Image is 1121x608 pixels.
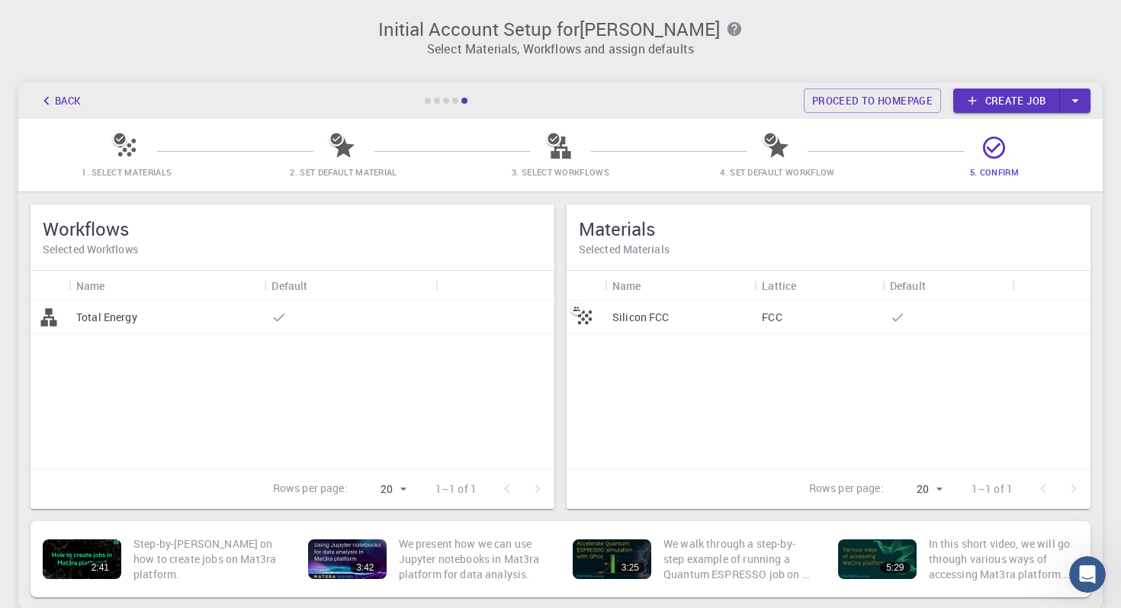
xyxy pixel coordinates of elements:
[890,478,947,500] div: 20
[579,217,1078,241] h5: Materials
[804,88,941,113] a: Proceed to homepage
[273,481,348,498] p: Rows per page:
[76,271,105,301] div: Name
[105,273,130,298] button: Sort
[69,271,264,301] div: Name
[399,536,549,582] p: We present how we can use Jupyter notebooks in Mat3ra platform for data analysis.
[612,271,641,301] div: Name
[615,562,645,573] div: 3:25
[579,241,1078,258] h6: Selected Materials
[926,273,950,298] button: Sort
[271,271,307,301] div: Default
[809,481,884,498] p: Rows per page:
[43,241,542,258] h6: Selected Workflows
[762,310,782,325] p: FCC
[641,273,666,298] button: Sort
[32,11,86,24] span: Soporte
[31,271,69,301] div: Icon
[308,273,332,298] button: Sort
[1069,556,1106,593] iframe: Intercom live chat
[76,310,137,325] p: Total Energy
[929,536,1079,582] p: In this short video, we will go through various ways of accessing Mat3ra platform. There are thre...
[302,527,555,591] a: 3:42We present how we can use Jupyter notebooks in Mat3ra platform for data analysis.
[890,271,926,301] div: Default
[290,166,397,178] span: 2. Set Default Material
[567,527,820,591] a: 3:25We walk through a step-by-step example of running a Quantum ESPRESSO job on a GPU enabled nod...
[762,271,796,301] div: Lattice
[37,527,290,591] a: 2:41Step-by-[PERSON_NAME] on how to create jobs on Mat3ra platform.
[85,562,115,573] div: 2:41
[880,562,910,573] div: 5:29
[720,166,834,178] span: 4. Set Default Workflow
[43,217,542,241] h5: Workflows
[972,481,1013,497] p: 1–1 of 1
[832,527,1085,591] a: 5:29In this short video, we will go through various ways of accessing Mat3ra platform. There are ...
[953,88,1060,113] a: Create job
[796,273,821,298] button: Sort
[350,562,380,573] div: 3:42
[612,310,670,325] p: Silicon FCC
[605,271,754,301] div: Name
[133,536,284,582] p: Step-by-[PERSON_NAME] on how to create jobs on Mat3ra platform.
[82,166,172,178] span: 1. Select Materials
[31,88,88,113] button: Back
[354,478,411,500] div: 20
[970,166,1019,178] span: 5. Confirm
[27,40,1094,58] p: Select Materials, Workflows and assign defaults
[435,481,477,497] p: 1–1 of 1
[882,271,1013,301] div: Default
[567,271,605,301] div: Icon
[512,166,609,178] span: 3. Select Workflows
[27,18,1094,40] h3: Initial Account Setup for [PERSON_NAME]
[264,271,435,301] div: Default
[663,536,814,582] p: We walk through a step-by-step example of running a Quantum ESPRESSO job on a GPU enabled node. W...
[754,271,882,301] div: Lattice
